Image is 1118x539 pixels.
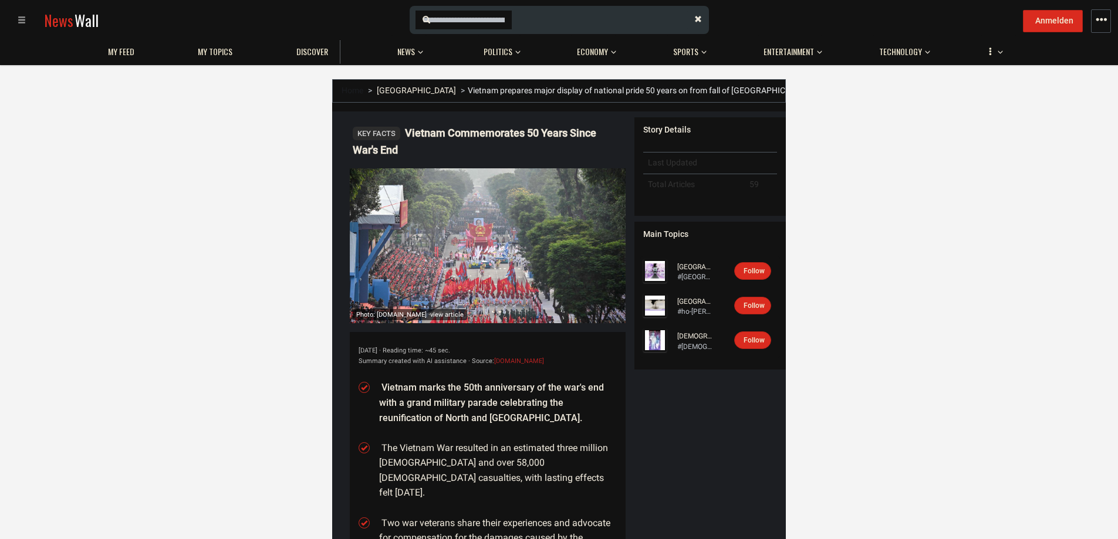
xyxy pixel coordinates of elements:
td: Total Articles [643,174,744,195]
div: #[DEMOGRAPHIC_DATA]-nationality [677,342,712,352]
div: Photo: [DOMAIN_NAME] · [353,309,467,320]
img: Preview image from tagesschau.de [350,168,626,324]
a: Technology [873,40,928,63]
span: Follow [744,267,765,275]
a: News [391,40,421,63]
img: Profile picture of Vietnam [643,259,667,283]
span: Vietnam prepares major display of national pride 50 years on from fall of [GEOGRAPHIC_DATA] [468,86,810,95]
span: My Feed [108,46,134,57]
td: 59 [745,174,777,195]
button: News [391,35,427,63]
span: Vietnam Commemorates 50 Years Since War's End [353,127,596,156]
button: Entertainment [758,35,822,63]
span: view article [430,311,464,318]
span: Economy [577,46,608,57]
a: Photo: [DOMAIN_NAME] ·view article [350,168,626,324]
div: Story Details [643,124,777,136]
span: Entertainment [764,46,814,57]
img: Profile picture of Ho Chi Minh City [643,294,667,317]
div: [DATE] · Reading time: ~45 sec. Summary created with AI assistance · Source: [359,345,617,366]
button: Technology [873,35,930,63]
span: Discover [296,46,328,57]
a: Home [342,86,363,95]
span: News [397,46,415,57]
a: [DOMAIN_NAME] [494,357,544,365]
li: Vietnam marks the 50th anniversary of the war's end with a grand military parade celebrating the ... [379,380,617,425]
a: Economy [571,40,614,63]
a: NewsWall [44,9,99,31]
div: #[GEOGRAPHIC_DATA] [677,272,712,282]
summary: Key FactsVietnam Commemorates 50 Years Since War's End [341,116,626,168]
span: News [44,9,73,31]
a: Politics [478,40,518,63]
span: Key Facts [353,127,400,140]
span: Wall [75,9,99,31]
div: #ho-[PERSON_NAME]-city [677,307,712,317]
button: Sports [667,35,707,63]
span: Technology [879,46,922,57]
td: Last Updated [643,152,744,174]
a: [GEOGRAPHIC_DATA] [677,262,712,272]
a: Entertainment [758,40,820,63]
button: Economy [571,35,616,63]
span: Politics [484,46,512,57]
a: [DEMOGRAPHIC_DATA] (nationality) [677,331,712,341]
a: [GEOGRAPHIC_DATA] [377,86,456,95]
li: The Vietnam War resulted in an estimated three million [DEMOGRAPHIC_DATA] and over 58,000 [DEMOGR... [379,440,617,500]
span: Follow [744,336,765,344]
img: Profile picture of Vietnamese (nationality) [643,328,667,352]
button: Politics [478,35,521,63]
a: [GEOGRAPHIC_DATA] [677,297,712,307]
a: Sports [667,40,704,63]
span: My topics [198,46,232,57]
span: Follow [744,301,765,310]
button: Anmelden [1023,10,1083,32]
div: Main Topics [643,229,777,240]
span: Anmelden [1035,16,1073,25]
span: Sports [673,46,698,57]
